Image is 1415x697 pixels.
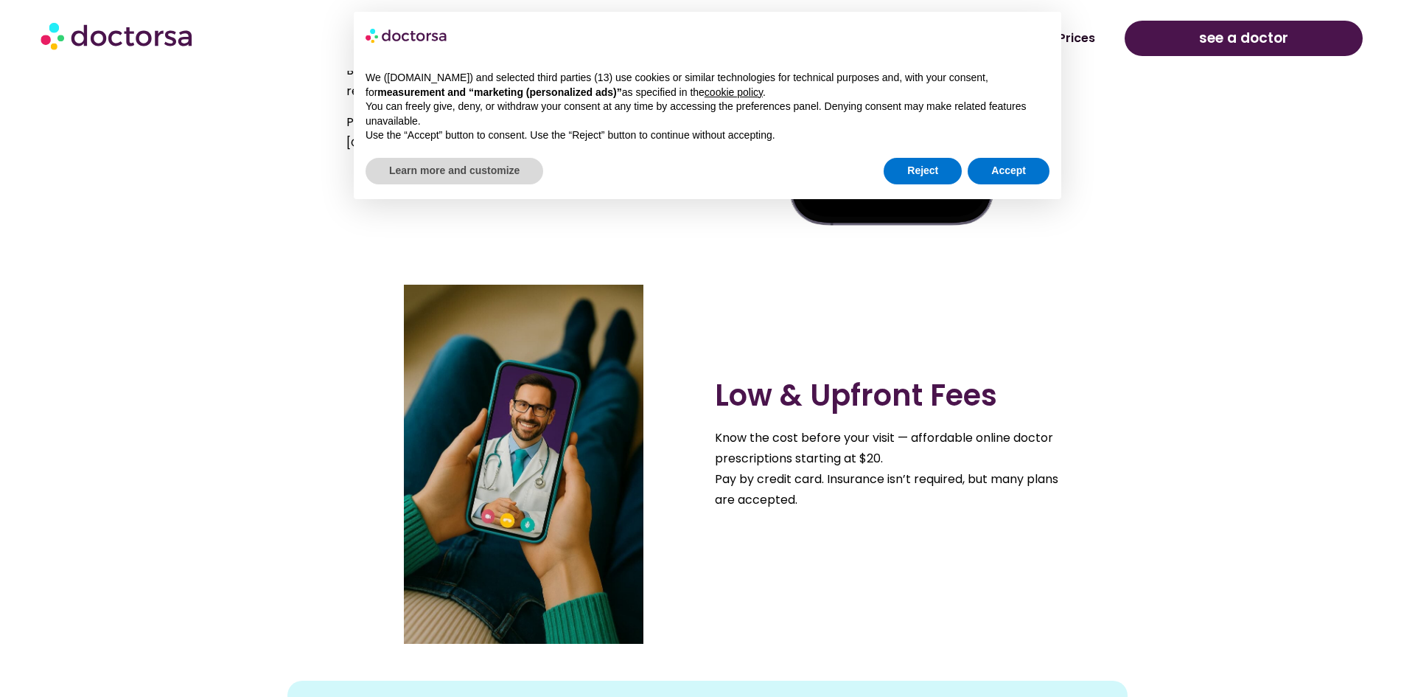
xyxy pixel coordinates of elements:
[1125,21,1363,56] a: see a doctor
[366,128,1049,143] p: Use the “Accept” button to consent. Use the “Reject” button to continue without accepting.
[705,86,763,98] a: cookie policy
[366,24,448,47] img: logo
[366,158,543,184] button: Learn more and customize
[366,71,1049,100] p: We ([DOMAIN_NAME]) and selected third parties (13) use cookies or similar technologies for techni...
[377,86,621,98] strong: measurement and “marketing (personalized ads)”
[968,158,1049,184] button: Accept
[715,378,1069,413] h2: Low & Upfront Fees
[884,158,962,184] button: Reject
[404,285,643,644] img: online doctor for prescription
[715,428,1069,510] p: Know the cost before your visit — affordable online doctor prescriptions starting at $20. Pay by ...
[366,100,1049,128] p: You can freely give, deny, or withdraw your consent at any time by accessing the preferences pane...
[1199,27,1288,50] span: see a doctor
[1044,21,1110,55] a: Prices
